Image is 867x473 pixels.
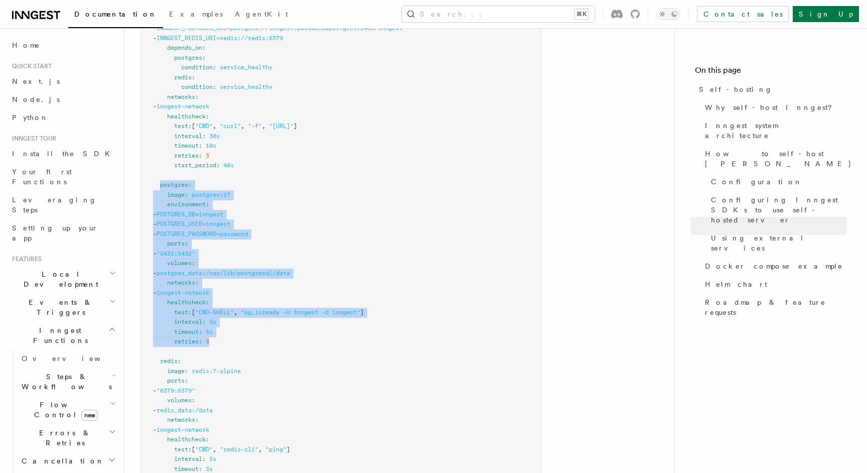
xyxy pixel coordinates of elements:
span: : [185,240,188,247]
span: test [174,309,188,316]
span: interval [174,133,202,140]
span: Docker compose example [705,261,843,271]
a: Configuring Inngest SDKs to use self-hosted server [707,191,847,229]
span: : [192,397,195,404]
span: "redis-cli" [220,446,258,453]
span: healthcheck [167,436,206,443]
span: : [195,93,199,100]
a: Examples [163,3,229,27]
span: - [153,103,157,110]
a: Configuration [707,173,847,191]
span: postgres:17 [192,191,230,198]
span: image [167,368,185,375]
span: - [153,270,157,277]
span: , [213,446,216,453]
span: networks [167,279,195,286]
span: : [199,338,202,345]
span: : [192,74,195,81]
span: Setting up your app [12,224,98,242]
span: , [234,309,237,316]
span: : [202,455,206,462]
a: Overview [18,349,118,368]
span: - [153,220,157,227]
span: : [188,123,192,130]
button: Search...⌘K [402,6,595,22]
span: Node.js [12,95,60,103]
span: "curl" [220,123,241,130]
span: ] [360,309,364,316]
span: redis [160,358,178,365]
button: Errors & Retries [18,424,118,452]
span: : [213,64,216,71]
span: ] [294,123,297,130]
span: retries [174,338,199,345]
a: How to self-host [PERSON_NAME] [701,145,847,173]
a: Install the SDK [8,145,118,163]
span: "-f" [248,123,262,130]
a: Docker compose example [701,257,847,275]
a: Setting up your app [8,219,118,247]
span: Home [12,40,40,50]
span: Next.js [12,77,60,85]
span: : [206,113,209,120]
span: service_healthy [220,64,272,71]
a: Helm chart [701,275,847,293]
button: Inngest Functions [8,321,118,349]
a: Sign Up [793,6,859,22]
span: networks [167,93,195,100]
span: volumes [167,260,192,267]
span: redis:7-alpine [192,368,241,375]
span: ports [167,377,185,384]
span: : [178,358,181,365]
span: postgres [174,54,202,61]
span: Install the SDK [12,150,116,158]
span: healthcheck [167,299,206,306]
span: POSTGRES_USER=inngest [157,220,230,227]
span: : [185,191,188,198]
a: Python [8,108,118,127]
span: 5 [206,338,209,345]
span: 30s [209,133,220,140]
a: Inngest system architecture [701,116,847,145]
span: condition [181,83,213,90]
span: POSTGRES_DB=inngest [157,211,223,218]
span: : [206,299,209,306]
span: INNGEST_REDIS_URI=redis://redis:6379 [157,35,283,42]
span: POSTGRES_PASSWORD=password [157,230,248,238]
span: 3s [206,465,213,472]
h4: On this page [695,64,847,80]
span: : [185,377,188,384]
span: - [153,289,157,296]
span: 40s [223,162,234,169]
span: environment [167,201,206,208]
span: Cancellation [18,456,104,466]
span: How to self-host [PERSON_NAME] [705,149,852,169]
span: volumes [167,397,192,404]
kbd: ⌘K [574,9,589,19]
span: 5s [209,318,216,325]
span: "6379:6379" [157,387,195,394]
span: inngest-network [157,289,209,296]
button: Local Development [8,265,118,293]
span: : [185,368,188,375]
span: inngest-network [157,103,209,110]
span: condition [181,64,213,71]
span: "CMD" [195,123,213,130]
span: 5s [206,328,213,335]
span: Quick start [8,62,52,70]
span: "[URL]" [269,123,294,130]
span: Configuration [711,177,802,187]
span: redis [174,74,192,81]
a: Your first Functions [8,163,118,191]
button: Events & Triggers [8,293,118,321]
span: timeout [174,328,199,335]
span: Inngest Functions [8,325,108,345]
span: Steps & Workflows [18,372,112,392]
a: Home [8,36,118,54]
span: Your first Functions [12,168,72,186]
span: Documentation [74,10,157,18]
span: inngest-network [157,426,209,433]
a: Roadmap & feature requests [701,293,847,321]
span: new [81,410,98,421]
span: [ [192,123,195,130]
